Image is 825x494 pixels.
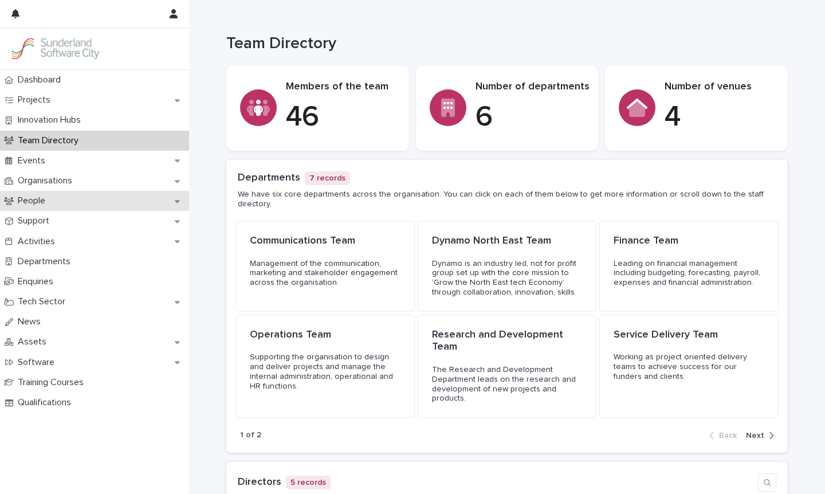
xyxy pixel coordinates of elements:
[13,195,54,206] p: People
[238,172,300,183] a: Departments
[9,37,101,60] img: Kay6KQejSz2FjblR6DWv
[614,235,764,248] p: Finance Team
[250,235,400,248] p: Communications Team
[13,135,88,146] p: Team Directory
[238,190,776,209] p: We have six core departments across the organisation. You can click on each of them below to get ...
[13,236,64,247] p: Activities
[13,316,50,327] p: News
[13,357,64,368] p: Software
[665,81,774,93] p: Number of venues
[432,329,583,354] p: Research and Development Team
[13,256,80,267] p: Departments
[741,430,774,441] button: Next
[13,276,62,287] p: Enquiries
[240,430,261,440] p: 1 of 2
[286,100,395,135] p: 46
[250,352,400,391] div: Supporting the organisation to design and deliver projects and manage the internal administration...
[250,329,400,342] p: Operations Team
[432,235,583,248] p: Dynamo North East Team
[665,100,774,135] p: 4
[13,115,90,126] p: Innovation Hubs
[13,155,54,166] p: Events
[238,477,281,487] a: Directors
[746,432,764,440] span: Next
[476,100,590,135] p: 6
[13,175,81,186] p: Organisations
[432,259,583,297] div: Dynamo is an industry led, not for profit group set up with the core mission to ‘Grow the North E...
[614,352,764,381] div: Working as project oriented delivery teams to achieve success for our funders and clients.
[418,221,597,312] a: Dynamo North East TeamDynamo is an industry led, not for profit group set up with the core missio...
[13,95,60,105] p: Projects
[614,259,764,288] div: Leading on financial management including budgeting, forecasting, payroll, expenses and financial...
[476,81,590,93] p: Number of departments
[305,171,350,186] p: 7 records
[13,397,80,408] p: Qualifications
[250,259,400,288] div: Management of the communication, marketing and stakeholder engagement across the organisation.
[226,34,788,54] h1: Team Directory
[13,336,56,347] p: Assets
[235,315,415,418] a: Operations TeamSupporting the organisation to design and deliver projects and manage the internal...
[418,315,597,418] a: Research and Development TeamThe Research and Development Department leads on the research and de...
[614,329,764,342] p: Service Delivery Team
[286,81,395,93] p: Members of the team
[13,377,93,388] p: Training Courses
[709,430,741,441] button: Back
[432,365,583,403] div: The Research and Development Department leads on the research and development of new projects and...
[13,75,70,85] p: Dashboard
[13,296,74,307] p: Tech Sector
[719,432,737,440] span: Back
[599,315,779,418] a: Service Delivery TeamWorking as project oriented delivery teams to achieve success for our funder...
[599,221,779,312] a: Finance TeamLeading on financial management including budgeting, forecasting, payroll, expenses a...
[286,476,331,490] p: 5 records
[235,221,415,312] a: Communications TeamManagement of the communication, marketing and stakeholder engagement across t...
[13,215,58,226] p: Support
